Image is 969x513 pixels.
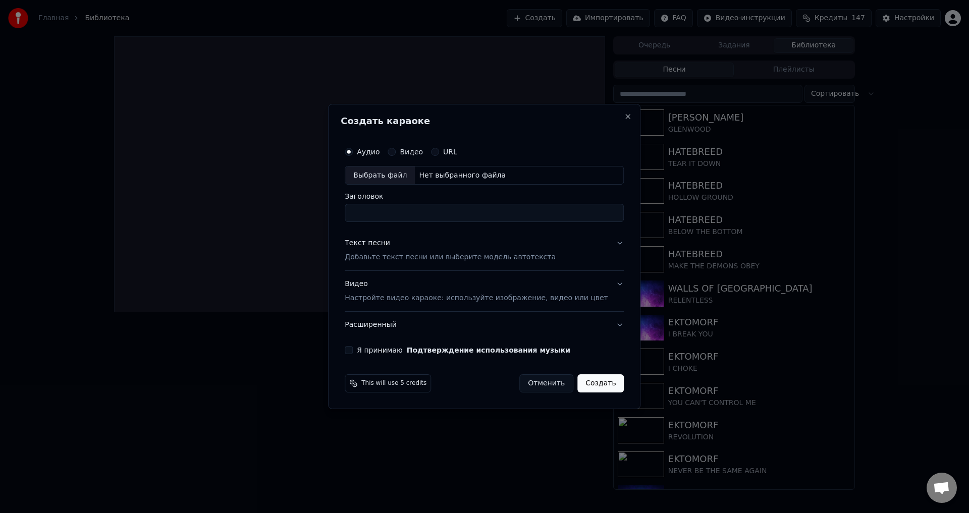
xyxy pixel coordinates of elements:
p: Настройте видео караоке: используйте изображение, видео или цвет [345,293,608,303]
div: Нет выбранного файла [415,170,510,181]
label: Я принимаю [357,347,570,354]
label: Аудио [357,148,380,155]
button: Текст песниДобавьте текст песни или выберите модель автотекста [345,231,624,271]
p: Добавьте текст песни или выберите модель автотекста [345,253,556,263]
label: Заголовок [345,193,624,200]
div: Выбрать файл [345,166,415,185]
label: URL [443,148,457,155]
div: Видео [345,279,608,304]
span: This will use 5 credits [361,379,426,387]
button: Отменить [519,374,573,392]
button: Расширенный [345,312,624,338]
button: Создать [577,374,624,392]
div: Текст песни [345,239,390,249]
button: ВидеоНастройте видео караоке: используйте изображение, видео или цвет [345,271,624,312]
label: Видео [400,148,423,155]
button: Я принимаю [407,347,570,354]
h2: Создать караоке [341,117,628,126]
